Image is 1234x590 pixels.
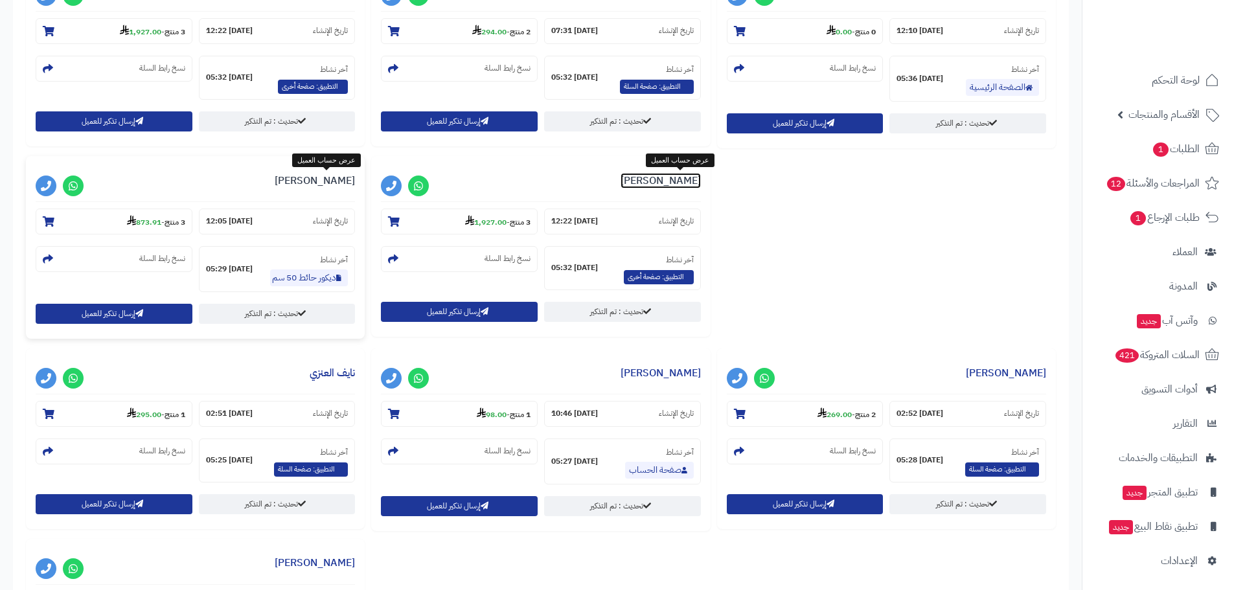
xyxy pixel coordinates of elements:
[381,246,538,272] section: نسخ رابط السلة
[897,455,943,466] strong: [DATE] 05:28
[727,494,884,514] button: إرسال تذكير للعميل
[621,365,701,381] a: [PERSON_NAME]
[897,408,943,419] strong: [DATE] 02:52
[830,63,876,74] small: نسخ رابط السلة
[381,496,538,516] button: إرسال تذكير للعميل
[1109,520,1133,534] span: جديد
[889,113,1046,133] a: تحديث : تم التذكير
[139,446,185,457] small: نسخ رابط السلة
[1108,517,1198,536] span: تطبيق نقاط البيع
[1011,63,1039,75] small: آخر نشاط
[1152,71,1200,89] span: لوحة التحكم
[139,63,185,74] small: نسخ رابط السلة
[965,462,1039,477] span: التطبيق: صفحة السلة
[274,462,348,477] span: التطبيق: صفحة السلة
[897,73,943,84] strong: [DATE] 05:36
[1090,511,1226,542] a: تطبيق نقاط البيعجديد
[1153,142,1169,157] span: 1
[544,496,701,516] a: تحديث : تم التذكير
[1004,408,1039,419] small: تاريخ الإنشاء
[127,215,185,228] small: -
[551,72,598,83] strong: [DATE] 05:32
[292,153,361,168] div: عرض حساب العميل
[1172,243,1198,261] span: العملاء
[36,56,192,82] section: نسخ رابط السلة
[206,25,253,36] strong: [DATE] 12:22
[1141,380,1198,398] span: أدوات التسويق
[120,26,161,38] strong: 1,927.00
[320,254,348,266] small: آخر نشاط
[1173,414,1198,433] span: التقارير
[270,269,348,286] a: ديكور حائط 50 سم
[659,216,694,227] small: تاريخ الإنشاء
[510,409,531,420] strong: 1 منتج
[897,25,943,36] strong: [DATE] 12:10
[624,270,694,284] span: التطبيق: صفحة أخرى
[206,72,253,83] strong: [DATE] 05:32
[165,216,185,228] strong: 3 منتج
[199,494,356,514] a: تحديث : تم التذكير
[1115,348,1139,363] span: 421
[1123,486,1147,500] span: جديد
[889,494,1046,514] a: تحديث : تم التذكير
[206,264,253,275] strong: [DATE] 05:29
[36,18,192,44] section: 3 منتج-1,927.00
[551,456,598,467] strong: [DATE] 05:27
[1130,211,1147,226] span: 1
[727,18,884,44] section: 0 منتج-0.00
[855,409,876,420] strong: 2 منتج
[206,216,253,227] strong: [DATE] 12:05
[855,26,876,38] strong: 0 منتج
[727,113,884,133] button: إرسال تذكير للعميل
[36,438,192,464] section: نسخ رابط السلة
[206,408,253,419] strong: [DATE] 02:51
[827,26,852,38] strong: 0.00
[165,409,185,420] strong: 1 منتج
[465,216,507,228] strong: 1,927.00
[1090,133,1226,165] a: الطلبات1
[120,25,185,38] small: -
[465,215,531,228] small: -
[1090,305,1226,336] a: وآتس آبجديد
[199,111,356,131] a: تحديث : تم التذكير
[625,462,694,479] a: صفحة الحساب
[310,365,355,381] a: نايف العنزي
[1090,168,1226,199] a: المراجعات والأسئلة12
[1090,236,1226,267] a: العملاء
[1119,449,1198,467] span: التطبيقات والخدمات
[1114,346,1200,364] span: السلات المتروكة
[666,446,694,458] small: آخر نشاط
[727,401,884,427] section: 2 منتج-269.00
[1128,106,1200,124] span: الأقسام والمنتجات
[659,25,694,36] small: تاريخ الإنشاء
[320,63,348,75] small: آخر نشاط
[1090,374,1226,405] a: أدوات التسويق
[1152,140,1200,158] span: الطلبات
[36,111,192,131] button: إرسال تذكير للعميل
[621,173,701,188] a: [PERSON_NAME]
[165,26,185,38] strong: 3 منتج
[36,209,192,234] section: 3 منتج-873.91
[1169,277,1198,295] span: المدونة
[1161,552,1198,570] span: الإعدادات
[544,302,701,322] a: تحديث : تم التذكير
[381,209,538,234] section: 3 منتج-1,927.00
[551,216,598,227] strong: [DATE] 12:22
[620,80,694,94] span: التطبيق: صفحة السلة
[666,254,694,266] small: آخر نشاط
[278,80,348,94] span: التطبيق: صفحة أخرى
[485,63,531,74] small: نسخ رابط السلة
[381,302,538,322] button: إرسال تذكير للعميل
[1090,545,1226,576] a: الإعدادات
[127,409,161,420] strong: 295.00
[1090,408,1226,439] a: التقارير
[313,216,348,227] small: تاريخ الإنشاء
[485,446,531,457] small: نسخ رابط السلة
[139,253,185,264] small: نسخ رابط السلة
[199,304,356,324] a: تحديث : تم التذكير
[36,494,192,514] button: إرسال تذكير للعميل
[477,407,531,420] small: -
[966,79,1039,96] a: الصفحة الرئيسية
[510,26,531,38] strong: 2 منتج
[659,408,694,419] small: تاريخ الإنشاء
